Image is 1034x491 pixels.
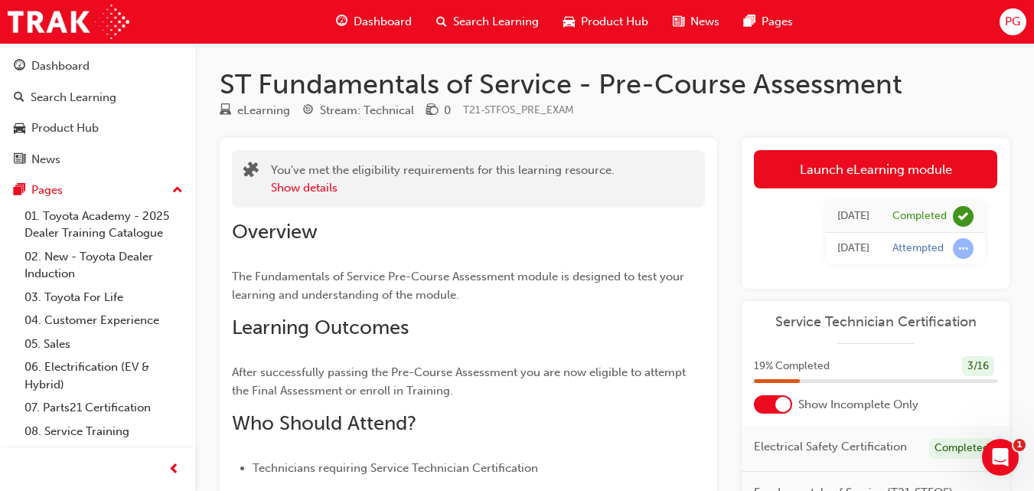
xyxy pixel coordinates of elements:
[6,176,189,205] button: Pages
[14,122,25,136] span: car-icon
[18,245,189,286] a: 02. New - Toyota Dealer Induction
[426,104,438,118] span: money-icon
[581,13,648,31] span: Product Hub
[18,205,189,245] a: 01. Toyota Academy - 2025 Dealer Training Catalogue
[31,89,116,106] div: Search Learning
[6,83,189,112] a: Search Learning
[31,151,60,169] div: News
[6,146,189,174] a: News
[982,439,1019,476] iframe: Intercom live chat
[18,443,189,466] a: 09. Technical Training
[18,332,189,356] a: 05. Sales
[426,101,451,120] div: Price
[798,396,918,414] span: Show Incomplete Only
[6,52,189,80] a: Dashboard
[953,206,974,227] span: learningRecordVerb_COMPLETE-icon
[754,438,907,456] span: Electrical Safety Certification
[661,6,732,38] a: news-iconNews
[18,420,189,444] a: 08. Service Training
[18,286,189,309] a: 03. Toyota For Life
[336,12,347,31] span: guage-icon
[253,461,538,475] span: Technicians requiring Service Technician Certification
[690,13,719,31] span: News
[754,150,997,188] a: Launch eLearning module
[892,241,944,256] div: Attempted
[1013,439,1026,451] span: 1
[243,163,259,181] span: puzzle-icon
[302,104,314,118] span: target-icon
[8,5,129,39] img: Trak
[220,67,1010,101] h1: ST Fundamentals of Service - Pre-Course Assessment
[31,182,63,199] div: Pages
[732,6,805,38] a: pages-iconPages
[18,355,189,396] a: 06. Electrification (EV & Hybrid)
[232,220,318,244] span: Overview
[14,60,25,74] span: guage-icon
[837,240,869,257] div: Sun Sep 21 2025 08:12:07 GMT+1000 (Australian Eastern Standard Time)
[444,102,451,119] div: 0
[220,101,290,120] div: Type
[754,313,997,331] a: Service Technician Certification
[271,179,338,197] button: Show details
[762,13,793,31] span: Pages
[168,460,180,480] span: prev-icon
[271,162,615,196] div: You've met the eligibility requirements for this learning resource.
[673,12,684,31] span: news-icon
[232,316,409,339] span: Learning Outcomes
[953,238,974,259] span: learningRecordVerb_ATTEMPT-icon
[754,358,830,375] span: 19 % Completed
[31,119,99,137] div: Product Hub
[962,356,994,377] div: 3 / 16
[320,102,414,119] div: Stream: Technical
[18,396,189,420] a: 07. Parts21 Certification
[1005,13,1020,31] span: PG
[563,12,575,31] span: car-icon
[436,12,447,31] span: search-icon
[18,309,189,332] a: 04. Customer Experience
[302,101,414,120] div: Stream
[237,102,290,119] div: eLearning
[220,104,231,118] span: learningResourceType_ELEARNING-icon
[551,6,661,38] a: car-iconProduct Hub
[463,103,574,116] span: Learning resource code
[929,438,994,459] div: Completed
[837,208,869,225] div: Sun Sep 21 2025 11:24:02 GMT+1000 (Australian Eastern Standard Time)
[744,12,755,31] span: pages-icon
[424,6,551,38] a: search-iconSearch Learning
[14,153,25,167] span: news-icon
[1000,8,1026,35] button: PG
[14,91,24,105] span: search-icon
[232,365,689,398] span: After successfully passing the Pre-Course Assessment you are now eligible to attempt the Final As...
[14,184,25,198] span: pages-icon
[453,13,539,31] span: Search Learning
[892,209,947,224] div: Completed
[354,13,412,31] span: Dashboard
[6,114,189,142] a: Product Hub
[31,57,90,75] div: Dashboard
[172,181,183,201] span: up-icon
[232,270,687,302] span: The Fundamentals of Service Pre-Course Assessment module is designed to test your learning and un...
[6,49,189,176] button: DashboardSearch LearningProduct HubNews
[232,411,416,435] span: Who Should Attend?
[324,6,424,38] a: guage-iconDashboard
